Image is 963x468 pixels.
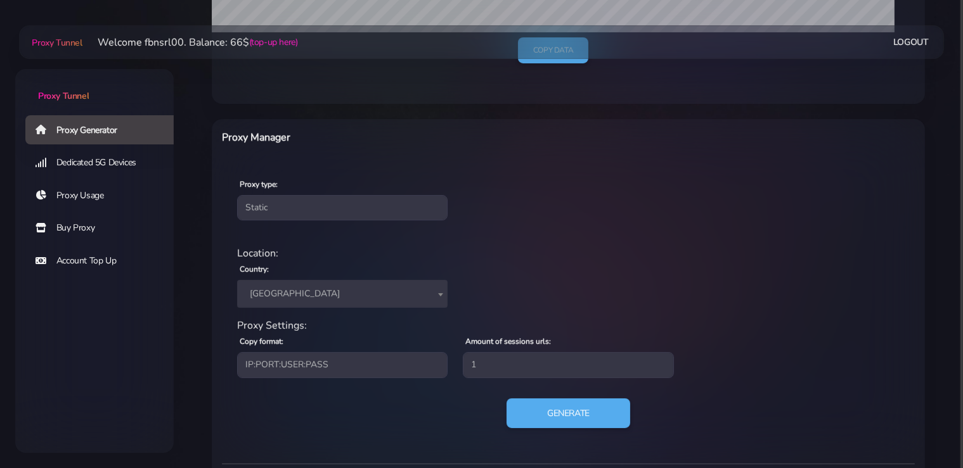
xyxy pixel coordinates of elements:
label: Copy format: [240,336,283,347]
a: Proxy Tunnel [29,32,82,53]
label: Country: [240,263,269,275]
div: Location: [229,246,907,261]
span: Italy [237,280,448,308]
a: Logout [893,30,929,54]
a: Dedicated 5G Devices [25,148,184,177]
div: Proxy Settings: [229,318,907,333]
a: Account Top Up [25,246,184,275]
a: Buy Proxy [25,213,184,243]
span: Italy [245,285,440,303]
button: Generate [507,398,630,429]
h6: Proxy Manager [222,129,620,146]
a: Proxy Usage [25,181,184,210]
li: Welcome fbnsrl00. Balance: 66$ [82,35,298,50]
a: (top-up here) [249,35,298,49]
span: Proxy Tunnel [38,90,89,102]
a: Proxy Tunnel [15,69,174,103]
span: Proxy Tunnel [32,37,82,49]
a: Proxy Generator [25,115,184,144]
label: Amount of sessions urls: [465,336,551,347]
label: Proxy type: [240,179,278,190]
iframe: Webchat Widget [902,407,947,452]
